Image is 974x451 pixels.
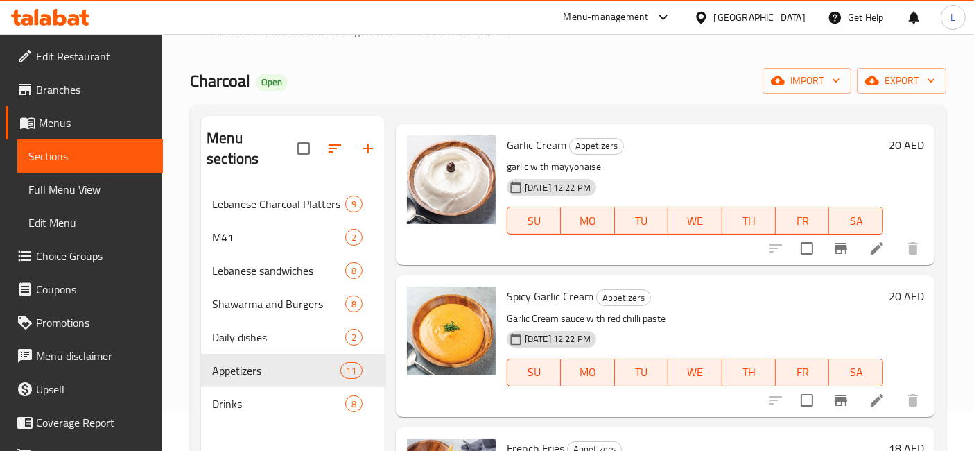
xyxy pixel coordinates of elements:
[728,211,770,231] span: TH
[674,211,716,231] span: WE
[36,314,152,331] span: Promotions
[201,254,385,287] div: Lebanese sandwiches8
[507,286,593,307] span: Spicy Garlic Cream
[471,23,510,40] span: Sections
[341,364,362,377] span: 11
[346,398,362,411] span: 8
[407,287,496,375] img: Spicy Garlic Cream
[17,139,163,173] a: Sections
[596,289,651,306] div: Appetizers
[513,211,555,231] span: SU
[190,65,250,96] span: Charcoal
[201,182,385,426] nav: Menu sections
[212,296,345,312] span: Shawarma and Burgers
[829,207,882,235] button: SA
[507,359,561,386] button: SU
[36,81,152,98] span: Branches
[250,22,390,40] a: Restaurants management
[722,207,776,235] button: TH
[318,132,351,165] span: Sort sections
[569,138,624,155] div: Appetizers
[212,229,345,246] div: M41
[722,359,776,386] button: TH
[6,239,163,273] a: Choice Groups
[829,359,882,386] button: SA
[561,359,614,386] button: MO
[6,306,163,339] a: Promotions
[36,248,152,264] span: Choice Groups
[615,359,668,386] button: TU
[6,406,163,439] a: Coverage Report
[507,158,883,176] p: garlic with mayyonaise
[346,198,362,211] span: 9
[36,48,152,65] span: Edit Restaurant
[28,148,152,164] span: Sections
[256,76,288,88] span: Open
[824,232,858,265] button: Branch-specific-item
[792,386,821,415] span: Select to update
[406,22,455,40] a: Menus
[201,354,385,387] div: Appetizers11
[564,9,649,26] div: Menu-management
[513,362,555,382] span: SU
[6,273,163,306] a: Coupons
[345,262,363,279] div: items
[212,329,345,346] span: Daily dishes
[212,196,345,212] span: Lebanese Charcoal Platters
[201,287,385,321] div: Shawarma and Burgers8
[835,362,877,382] span: SA
[566,362,609,382] span: MO
[519,181,596,194] span: [DATE] 12:22 PM
[396,23,401,40] li: /
[201,387,385,420] div: Drinks8
[351,132,385,165] button: Add section
[345,329,363,346] div: items
[212,362,340,379] span: Appetizers
[17,173,163,206] a: Full Menu View
[36,281,152,298] span: Coupons
[407,135,496,224] img: Garlic Cream
[668,207,722,235] button: WE
[868,72,935,90] span: export
[36,414,152,431] span: Coverage Report
[620,211,663,231] span: TU
[774,72,840,90] span: import
[346,231,362,244] span: 2
[201,221,385,254] div: M412
[212,262,345,279] span: Lebanese sandwiches
[615,207,668,235] button: TU
[889,287,924,306] h6: 20 AED
[201,321,385,354] div: Daily dishes2
[6,339,163,373] a: Menu disclaimer
[267,23,390,40] span: Restaurants management
[597,290,650,306] span: Appetizers
[507,310,883,327] p: Garlic Cream sauce with red chilli paste
[869,240,885,257] a: Edit menu item
[190,23,234,40] a: Home
[345,229,363,246] div: items
[28,181,152,198] span: Full Menu View
[39,114,152,131] span: Menus
[857,68,946,94] button: export
[346,264,362,278] span: 8
[6,373,163,406] a: Upsell
[345,196,363,212] div: items
[776,359,829,386] button: FR
[36,348,152,364] span: Menu disclaimer
[792,234,821,263] span: Select to update
[889,135,924,155] h6: 20 AED
[566,211,609,231] span: MO
[950,10,955,25] span: L
[6,73,163,106] a: Branches
[519,332,596,346] span: [DATE] 12:22 PM
[17,206,163,239] a: Edit Menu
[207,128,297,169] h2: Menu sections
[668,359,722,386] button: WE
[423,23,455,40] span: Menus
[570,138,623,154] span: Appetizers
[240,23,245,40] li: /
[835,211,877,231] span: SA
